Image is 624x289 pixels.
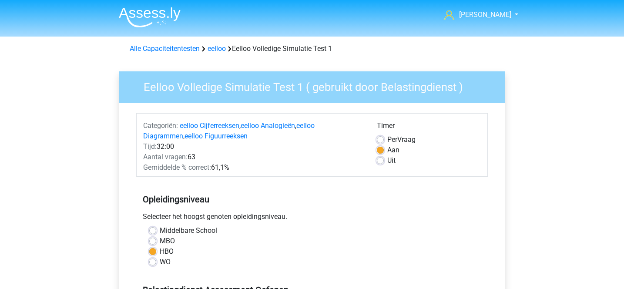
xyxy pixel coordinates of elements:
div: Eelloo Volledige Simulatie Test 1 [126,44,498,54]
a: [PERSON_NAME] [441,10,512,20]
label: Uit [387,155,396,166]
span: Gemiddelde % correct: [143,163,211,171]
div: 63 [137,152,370,162]
img: Assessly [119,7,181,27]
span: [PERSON_NAME] [459,10,511,19]
label: WO [160,257,171,267]
div: 32:00 [137,141,370,152]
div: 61,1% [137,162,370,173]
div: , , , [137,121,370,141]
label: Aan [387,145,399,155]
span: Tijd: [143,142,157,151]
label: Vraag [387,134,416,145]
div: Timer [377,121,481,134]
a: Alle Capaciteitentesten [130,44,200,53]
label: HBO [160,246,174,257]
span: Categoriën: [143,121,178,130]
span: Aantal vragen: [143,153,188,161]
span: Per [387,135,397,144]
div: Selecteer het hoogst genoten opleidingsniveau. [136,212,488,225]
a: eelloo Figuurreeksen [185,132,248,140]
h5: Opleidingsniveau [143,191,481,208]
label: MBO [160,236,175,246]
label: Middelbare School [160,225,217,236]
a: eelloo [208,44,226,53]
h3: Eelloo Volledige Simulatie Test 1 ( gebruikt door Belastingdienst ) [133,77,498,94]
a: eelloo Cijferreeksen [180,121,239,130]
a: eelloo Analogieën [241,121,295,130]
